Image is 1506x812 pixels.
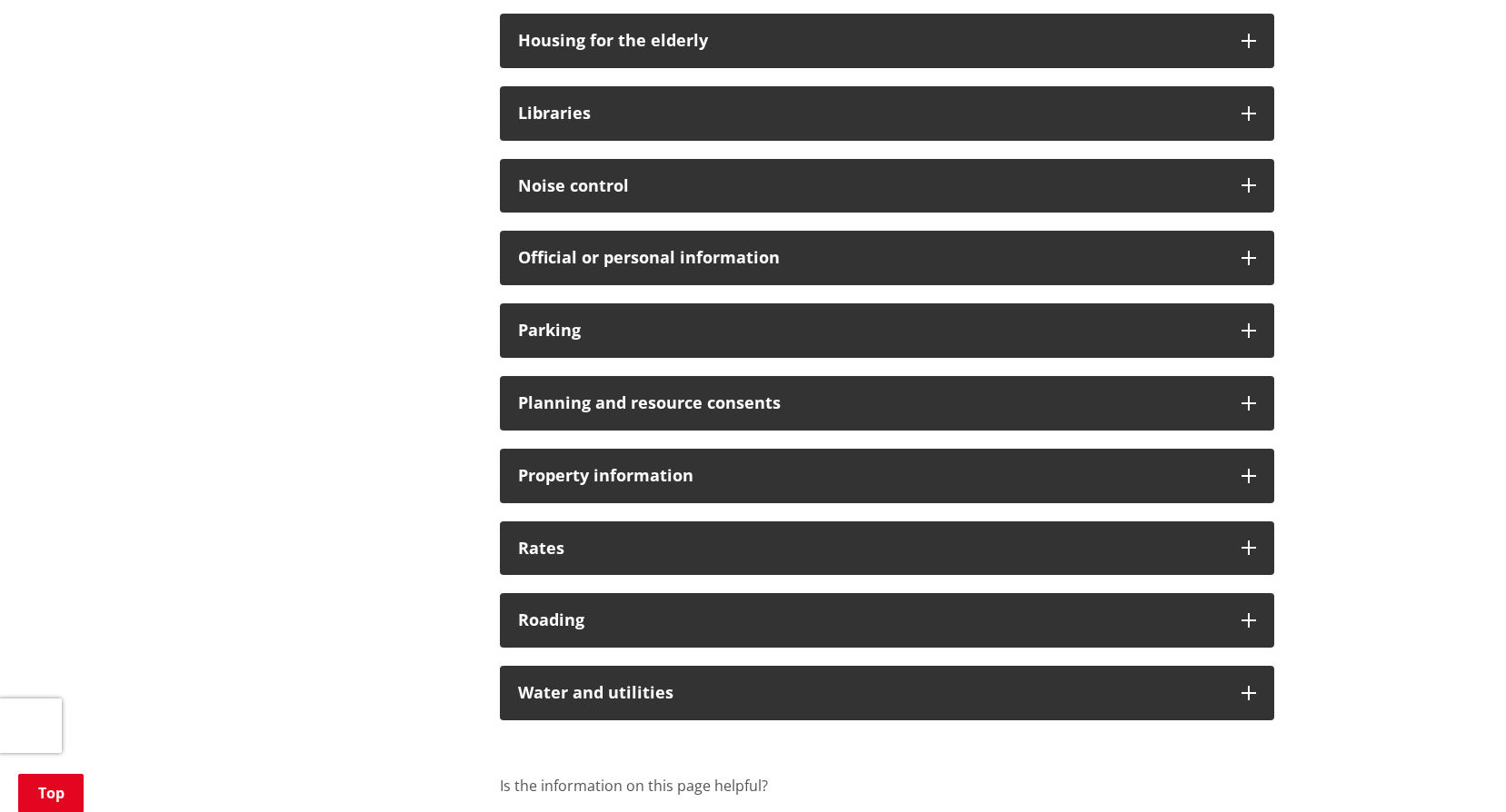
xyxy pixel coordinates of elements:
h3: Housing for the elderly [518,32,1223,50]
a: Top [18,774,84,812]
h3: Water and utilities [518,684,1223,702]
h3: Parking [518,322,1223,340]
h3: Official or personal information [518,249,1223,267]
h3: Noise control [518,177,1223,195]
h3: Rates [518,540,1223,558]
h3: Roading [518,611,1223,629]
h3: Libraries [518,104,1223,123]
p: Is the information on this page helpful? [500,775,1274,797]
h3: Planning and resource consents [518,394,1223,412]
iframe: Messenger Launcher [1422,736,1488,801]
h3: Property information [518,467,1223,485]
